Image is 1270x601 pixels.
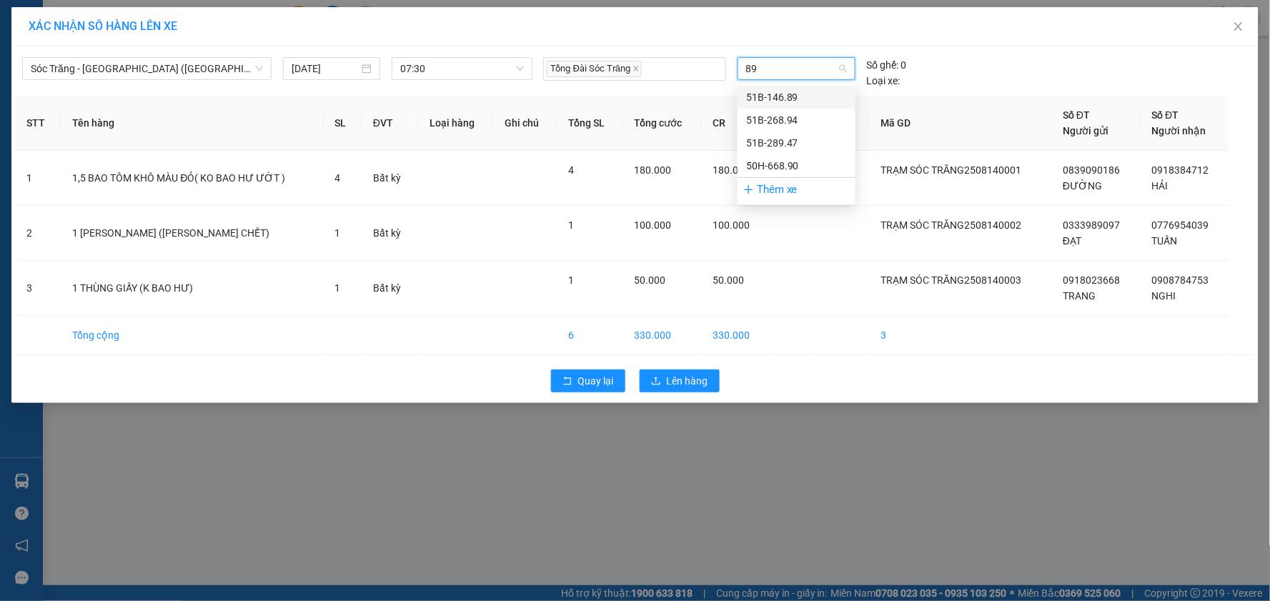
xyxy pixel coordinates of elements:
[418,96,494,151] th: Loại hàng
[568,274,574,286] span: 1
[91,8,189,39] strong: XE KHÁCH MỸ DUYÊN
[362,261,418,316] td: Bất kỳ
[335,172,341,184] span: 4
[362,96,418,151] th: ĐVT
[869,96,1051,151] th: Mã GD
[551,369,625,392] button: rollbackQuay lại
[1233,21,1244,32] span: close
[15,206,61,261] td: 2
[6,99,147,151] span: Trạm Sóc Trăng
[738,154,855,177] div: 50H-668.90
[632,65,640,72] span: close
[867,73,901,89] span: Loại xe:
[82,59,198,74] strong: PHIẾU GỬI HÀNG
[212,31,274,44] span: [DATE]
[362,151,418,206] td: Bất kỳ
[867,57,899,73] span: Số ghế:
[362,206,418,261] td: Bất kỳ
[568,219,574,231] span: 1
[738,109,855,131] div: 51B-268.94
[880,219,1021,231] span: TRẠM SÓC TRĂNG2508140002
[6,99,147,151] span: Gửi:
[1063,290,1096,302] span: TRANG
[547,61,643,77] span: Tổng Đài Sóc Trăng
[61,206,323,261] td: 1 [PERSON_NAME] ([PERSON_NAME] CHẾT)
[738,131,855,154] div: 51B-289.47
[746,89,847,105] div: 51B-146.89
[1063,164,1120,176] span: 0839090186
[61,151,323,206] td: 1,5 BAO TÔM KHÔ MÀU ĐỎ( KO BAO HƯ ƯỚT )
[651,376,661,387] span: upload
[1219,7,1259,47] button: Close
[212,17,274,44] p: Ngày giờ in:
[667,373,708,389] span: Lên hàng
[84,45,185,56] span: TP.HCM -SÓC TRĂNG
[635,164,672,176] span: 180.000
[292,61,359,76] input: 14/08/2025
[880,274,1021,286] span: TRẠM SÓC TRĂNG2508140003
[1063,274,1120,286] span: 0918023668
[61,96,323,151] th: Tên hàng
[31,58,263,79] span: Sóc Trăng - Sài Gòn (Hàng)
[635,274,666,286] span: 50.000
[1063,109,1090,121] span: Số ĐT
[713,274,745,286] span: 50.000
[1152,219,1209,231] span: 0776954039
[867,57,907,73] div: 0
[1152,235,1178,247] span: TUẤN
[738,86,855,109] div: 51B-146.89
[493,96,557,151] th: Ghi chú
[713,164,750,176] span: 180.000
[1152,164,1209,176] span: 0918384712
[568,164,574,176] span: 4
[623,96,702,151] th: Tổng cước
[1152,290,1176,302] span: NGHI
[1152,109,1179,121] span: Số ĐT
[746,135,847,151] div: 51B-289.47
[335,282,341,294] span: 1
[1152,180,1169,192] span: HẢI
[640,369,720,392] button: uploadLên hàng
[623,316,702,355] td: 330.000
[738,177,855,202] div: Thêm xe
[61,316,323,355] td: Tổng cộng
[29,19,177,33] span: XÁC NHẬN SỐ HÀNG LÊN XE
[702,316,768,355] td: 330.000
[1063,235,1081,247] span: ĐẠT
[1152,274,1209,286] span: 0908784753
[562,376,572,387] span: rollback
[1152,125,1206,136] span: Người nhận
[743,184,754,195] span: plus
[869,316,1051,355] td: 3
[578,373,614,389] span: Quay lại
[335,227,341,239] span: 1
[880,164,1021,176] span: TRẠM SÓC TRĂNG2508140001
[1063,180,1102,192] span: ĐƯỜNG
[61,261,323,316] td: 1 THÙNG GIẤY (K BAO HƯ)
[635,219,672,231] span: 100.000
[15,151,61,206] td: 1
[557,316,622,355] td: 6
[15,96,61,151] th: STT
[713,219,750,231] span: 100.000
[702,96,768,151] th: CR
[746,112,847,128] div: 51B-268.94
[324,96,362,151] th: SL
[746,158,847,174] div: 50H-668.90
[400,58,524,79] span: 07:30
[1063,219,1120,231] span: 0333989097
[15,261,61,316] td: 3
[557,96,622,151] th: Tổng SL
[1063,125,1108,136] span: Người gửi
